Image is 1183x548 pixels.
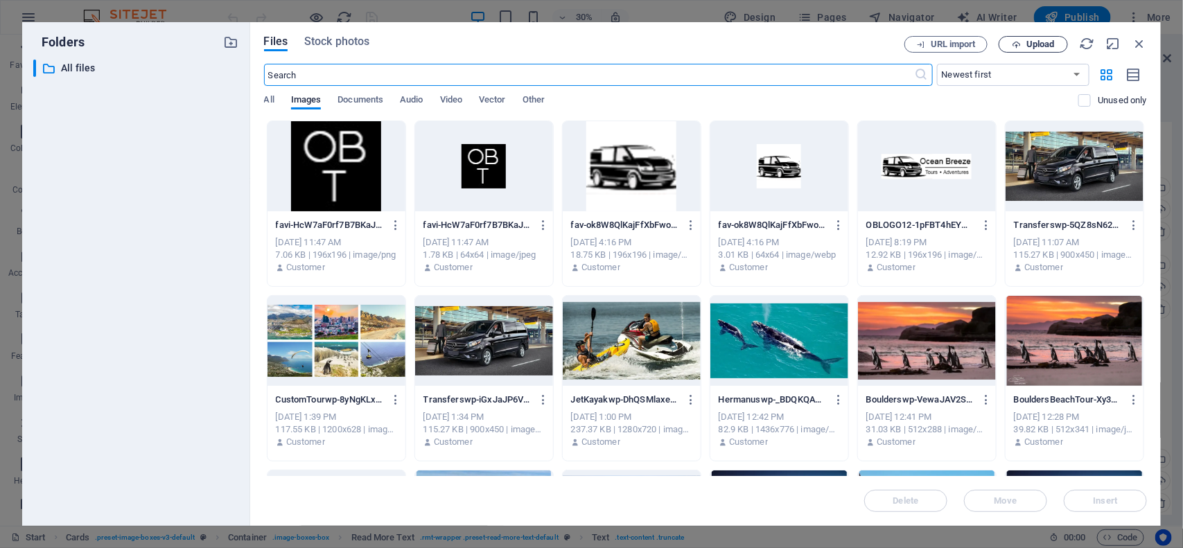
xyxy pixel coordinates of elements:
span: Images [291,91,322,111]
span: Upload [1026,40,1055,48]
span: Other [523,91,545,111]
p: fav-ok8W8QlKajFfXbFwo3ktAw.webp [719,219,827,231]
p: OBLOGO12-1pFBT4hEYmaVaPgoZsy0XA-pB5I05C_g-yV0WfR3-Eh0A.png [866,219,975,231]
div: 82.9 KB | 1436x776 | image/webp [719,423,840,436]
p: Transferswp-5QZ8sN62_b_YMB6rf3EmmA.webp [1014,219,1123,231]
p: fav-ok8W8QlKajFfXbFwo3ktAw-rUY8vqmnqzxyUPhlCEy5rQ.png [571,219,680,231]
div: [DATE] 1:00 PM [571,411,692,423]
div: 237.37 KB | 1280x720 | image/webp [571,423,692,436]
div: [DATE] 12:42 PM [719,411,840,423]
p: Customer [729,261,768,274]
div: [DATE] 11:47 AM [276,236,397,249]
div: 115.27 KB | 900x450 | image/webp [1014,249,1135,261]
p: Customer [434,436,473,448]
p: Hermanuswp-_BDQKQAVoRNo3yzmgjYpeQ.webp [719,394,827,406]
div: 39.82 KB | 512x341 | image/jpeg [1014,423,1135,436]
i: Reload [1079,36,1094,51]
div: 1.78 KB | 64x64 | image/jpeg [423,249,545,261]
div: [DATE] 4:16 PM [719,236,840,249]
div: 3.01 KB | 64x64 | image/webp [719,249,840,261]
div: [DATE] 8:19 PM [866,236,988,249]
p: favi-HcW7aF0rf7B7BKaJMm0KMQ-C72eAQtJ5578zJEHaLnMgA.png [276,219,385,231]
p: BouldersBeachTour-Xy3R8E90LPFh_C-DLZtaWg.jpg [1014,394,1123,406]
div: 12.92 KB | 196x196 | image/png [866,249,988,261]
div: [DATE] 11:07 AM [1014,236,1135,249]
div: 31.03 KB | 512x288 | image/webp [866,423,988,436]
p: Customer [877,436,915,448]
p: All files [61,60,213,76]
p: Folders [33,33,85,51]
p: Displays only files that are not in use on the website. Files added during this session can still... [1098,94,1147,107]
div: 18.75 KB | 196x196 | image/png [571,249,692,261]
span: All [264,91,274,111]
p: Customer [286,436,325,448]
p: CustomTourwp-8yNgKLxVyHO0kF9Q0rVlYg.webp [276,394,385,406]
p: Customer [1024,261,1063,274]
div: [DATE] 1:34 PM [423,411,545,423]
p: favi-HcW7aF0rf7B7BKaJMm0KMQ.jpg [423,219,532,231]
p: Customer [286,261,325,274]
p: Customer [877,261,915,274]
p: Customer [1024,436,1063,448]
i: Minimize [1105,36,1121,51]
div: ​ [33,60,36,77]
span: Vector [479,91,506,111]
i: Close [1132,36,1147,51]
p: JetKayakwp-DhQSMlaxeFye7qqLoUzT5w.webp [571,394,680,406]
span: Audio [400,91,423,111]
div: [DATE] 4:16 PM [571,236,692,249]
div: [DATE] 12:28 PM [1014,411,1135,423]
div: [DATE] 11:47 AM [423,236,545,249]
span: Stock photos [304,33,369,50]
input: Search [264,64,915,86]
div: 117.55 KB | 1200x628 | image/webp [276,423,397,436]
p: Transferswp-iGxJaJP6VoMsLmFnl8aXgg.webp [423,394,532,406]
span: Files [264,33,288,50]
p: Boulderswp-VewaJAV2Spz4wpspq4oK1Q.webp [866,394,975,406]
p: Customer [581,261,620,274]
i: Create new folder [224,35,239,50]
div: [DATE] 1:39 PM [276,411,397,423]
button: Upload [999,36,1068,53]
span: Documents [338,91,383,111]
span: Video [440,91,462,111]
button: URL import [904,36,988,53]
p: Customer [729,436,768,448]
p: Customer [581,436,620,448]
p: Customer [434,261,473,274]
span: URL import [931,40,976,48]
div: [DATE] 12:41 PM [866,411,988,423]
div: 115.27 KB | 900x450 | image/webp [423,423,545,436]
div: 7.06 KB | 196x196 | image/png [276,249,397,261]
